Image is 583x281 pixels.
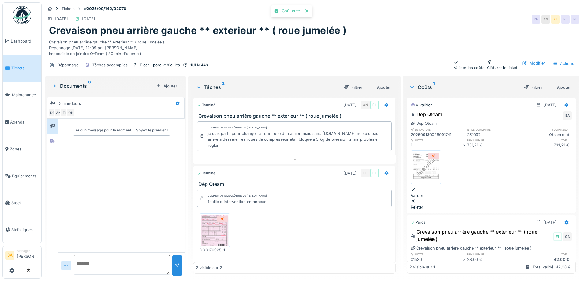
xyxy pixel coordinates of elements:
div: BA [563,111,572,120]
div: FL [571,15,579,24]
div: ON [361,101,370,109]
div: je suis partit pour changer la roue fuite du camion mais sans [DOMAIN_NAME] ne suis pas arrive a ... [208,131,389,148]
div: Fleet - parc véhicules [140,62,180,68]
div: Documents [51,82,154,90]
h6: prix unitaire [467,138,519,142]
div: 1 [411,142,463,148]
div: Dép Qteam [411,120,437,126]
div: 251097 [467,132,519,138]
h6: total [519,252,572,256]
div: Crevaison pneu arrière gauche ** exterieur ** ( roue jumelée ) Dépannage [DATE] 12-09 par [PERSON... [49,37,576,57]
h6: quantité [411,252,463,256]
h1: Crevaison pneu arrière gauche ** exterieur ** ( roue jumelée ) [49,25,346,36]
sup: 2 [222,83,225,91]
span: Tickets [11,65,39,71]
div: FL [60,109,69,117]
div: [DATE] [544,102,557,108]
div: Valider [411,187,572,198]
div: FL [361,169,370,177]
div: Tickets [62,6,75,12]
div: Ajouter [547,83,573,91]
div: 202509130028091741 [411,132,463,138]
div: À valider [411,102,432,108]
h6: quantité [411,138,463,142]
h6: prix unitaire [467,252,519,256]
a: Zones [3,135,41,162]
div: FL [370,169,379,177]
div: 1ULM448 [190,62,208,68]
div: Commentaire de clôture de [PERSON_NAME] [208,194,267,198]
div: Commentaire de clôture de [PERSON_NAME] [208,126,267,130]
div: DOC170925-17092025094037.pdf [200,247,230,253]
div: [DATE] [343,170,357,176]
div: Demandeurs [58,101,81,106]
sup: 1 [433,83,435,91]
div: Filtrer [521,83,545,91]
div: 01h30 [411,257,463,262]
div: [DATE] [343,102,357,108]
span: Agenda [10,119,39,125]
div: 2 visible sur 2 [196,265,222,271]
div: × [463,257,467,262]
div: FL [551,15,560,24]
div: [DATE] [544,220,557,225]
a: Dashboard [3,28,41,55]
div: ON [563,232,572,241]
span: Zones [10,146,39,152]
div: FL [370,101,379,109]
div: AN [541,15,550,24]
div: 731,21 € [519,142,572,148]
a: BA Manager[PERSON_NAME] [5,249,39,263]
div: Valider les coûts [454,59,484,71]
div: 731,21 € [467,142,519,148]
div: 2 visible sur 1 [409,264,435,270]
img: 8gt2ar395p4bit24z5u2fqi0bjbj [201,215,229,246]
div: AN [54,109,63,117]
h6: n° de facture [411,128,463,131]
h3: Crevaison pneu arrière gauche ** exterieur ** ( roue jumelée ) [198,113,393,119]
span: Équipements [12,173,39,179]
div: Qteam sud [519,132,572,138]
div: 28,00 € [467,257,519,262]
div: DE [532,15,540,24]
div: Crevaison pneu arrière gauche ** exterieur ** ( roue jumelée ) [411,228,552,243]
div: Manager [17,249,39,253]
div: Filtrer [342,83,365,91]
a: Agenda [3,109,41,135]
h6: n° de commande [467,128,519,131]
div: Tâches accomplies [92,62,128,68]
span: Dashboard [11,38,39,44]
div: Crevaison pneu arrière gauche ** exterieur ** ( roue jumelée ) [411,245,532,251]
div: [DATE] [55,16,68,22]
li: BA [5,251,14,260]
span: Maintenance [12,92,39,98]
a: Stock [3,189,41,216]
a: Maintenance [3,82,41,109]
img: Badge_color-CXgf-gQk.svg [13,6,31,24]
div: × [463,142,467,148]
div: FL [561,15,570,24]
div: Coût créé [282,9,300,14]
div: Ajouter [154,82,180,90]
div: Terminé [197,171,215,176]
a: Statistiques [3,216,41,243]
span: Statistiques [11,227,39,233]
div: ON [66,109,75,117]
strong: #2025/09/142/02076 [82,6,129,12]
div: Aucun message pour le moment … Soyez le premier ! [76,128,168,133]
div: Ajouter [367,83,393,91]
div: Dépannage [57,62,78,68]
div: feuille d'intervention en annexe [208,199,267,205]
div: DE [48,109,57,117]
a: Équipements [3,162,41,189]
div: Dép Qteam [411,111,442,118]
h3: Dép Qteam [198,181,393,187]
li: [PERSON_NAME] [17,249,39,262]
div: Validé [411,220,426,225]
a: Tickets [3,55,41,82]
div: [DATE] [82,16,95,22]
div: Rejeter [411,198,572,210]
div: Terminé [197,102,215,108]
div: Total validé: 42,00 € [533,264,571,270]
h6: total [519,138,572,142]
